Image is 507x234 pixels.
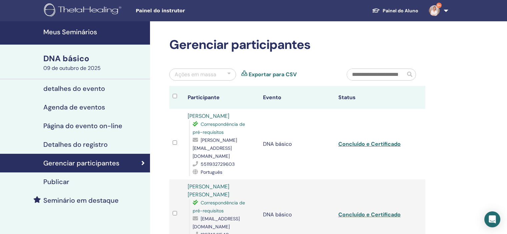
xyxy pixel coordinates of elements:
font: Gerenciar participantes [169,36,310,53]
font: Evento [263,94,281,101]
font: Seminário em destaque [43,196,119,205]
a: Concluído e Certificado [338,140,401,147]
img: default.jpg [429,5,440,16]
img: logo.png [44,3,124,18]
font: Página do evento on-line [43,121,122,130]
font: Participante [188,94,220,101]
font: Painel do instrutor [136,8,185,13]
a: Exportar para CSV [249,71,297,79]
font: Correspondência de pré-requisitos [193,121,245,135]
div: Abra o Intercom Messenger [484,211,500,227]
font: Gerenciar participantes [43,159,119,167]
a: Concluído e Certificado [338,211,401,218]
font: Correspondência de pré-requisitos [193,200,245,214]
font: DNA básico [263,140,292,147]
font: detalhes do evento [43,84,105,93]
font: 09 de outubro de 2025 [43,65,101,72]
a: [PERSON_NAME] [PERSON_NAME] [188,183,229,198]
img: graduation-cap-white.svg [372,8,380,13]
font: DNA básico [43,53,89,64]
font: 5511932729603 [201,161,235,167]
font: Status [338,94,356,101]
font: Agenda de eventos [43,103,105,112]
font: Exportar para CSV [249,71,297,78]
a: DNA básico09 de outubro de 2025 [39,53,150,72]
font: Português [201,169,222,175]
font: Meus Seminários [43,28,97,36]
a: [PERSON_NAME] [188,113,229,119]
font: DNA básico [263,211,292,218]
font: [EMAIL_ADDRESS][DOMAIN_NAME] [193,216,240,230]
font: Painel do Aluno [383,8,418,14]
a: Painel do Aluno [367,4,424,17]
font: 9+ [437,3,441,7]
font: Publicar [43,177,69,186]
font: Ações em massa [175,71,216,78]
font: Detalhes do registro [43,140,108,149]
font: [PERSON_NAME][EMAIL_ADDRESS][DOMAIN_NAME] [193,137,237,159]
